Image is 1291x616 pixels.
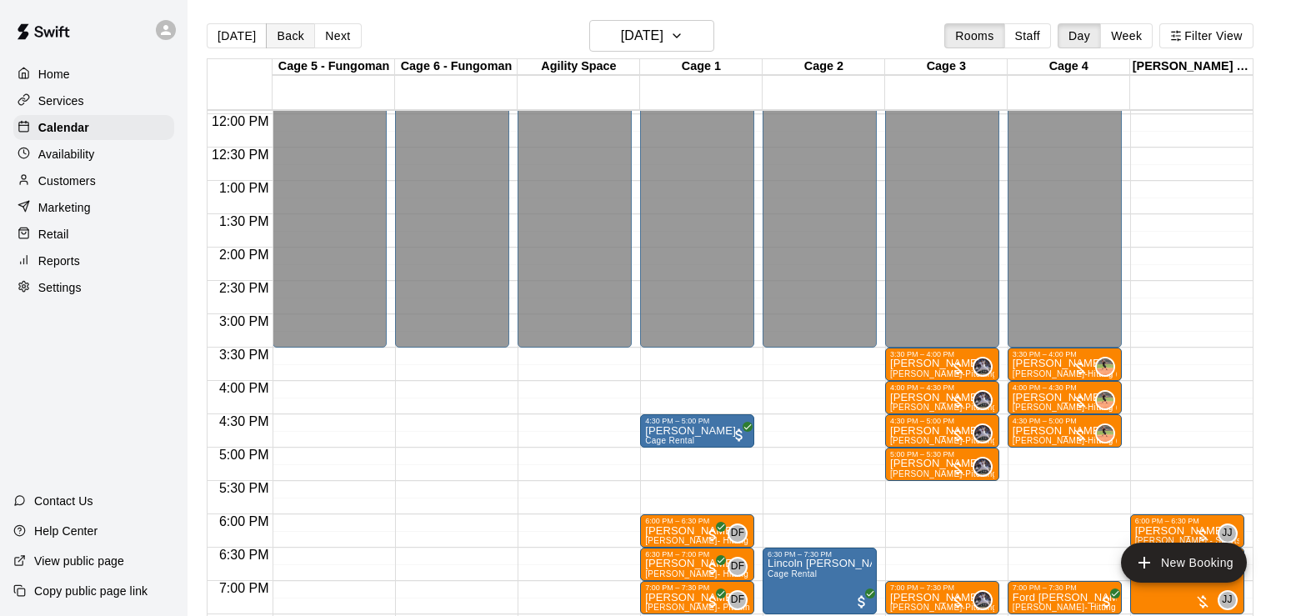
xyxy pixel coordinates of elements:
[13,142,174,167] a: Availability
[645,436,694,445] span: Cage Rental
[890,583,994,592] div: 7:00 PM – 7:30 PM
[1013,369,1148,378] span: [PERSON_NAME]-Hitting (30 min)
[1218,590,1238,610] div: Josh Jones
[979,357,993,377] span: Jake Buchanan
[979,590,993,610] span: Jake Buchanan
[621,24,663,48] h6: [DATE]
[645,583,749,592] div: 7:00 PM – 7:30 PM
[973,357,993,377] div: Jake Buchanan
[13,115,174,140] a: Calendar
[890,603,1033,612] span: [PERSON_NAME]-Pitching (30 min)
[1102,390,1115,410] span: Juli King
[734,557,748,577] span: David Flores
[704,593,721,610] span: All customers have paid
[768,550,872,558] div: 6:30 PM – 7:30 PM
[731,427,748,443] span: All customers have paid
[890,450,994,458] div: 5:00 PM – 5:30 PM
[890,350,994,358] div: 3:30 PM – 4:00 PM
[890,403,1033,412] span: [PERSON_NAME]-Pitching (30 min)
[266,23,315,48] button: Back
[979,457,993,477] span: Jake Buchanan
[728,523,748,543] div: David Flores
[215,181,273,195] span: 1:00 PM
[1097,425,1113,442] img: Juli King
[1121,543,1247,583] button: add
[215,581,273,595] span: 7:00 PM
[1095,423,1115,443] div: Juli King
[207,23,267,48] button: [DATE]
[215,281,273,295] span: 2:30 PM
[215,348,273,362] span: 3:30 PM
[1095,357,1115,377] div: Juli King
[1013,417,1117,425] div: 4:30 PM – 5:00 PM
[974,458,991,475] img: Jake Buchanan
[1013,383,1117,392] div: 4:00 PM – 4:30 PM
[215,448,273,462] span: 5:00 PM
[215,381,273,395] span: 4:00 PM
[1013,403,1148,412] span: [PERSON_NAME]-Hitting (30 min)
[885,414,999,448] div: 4:30 PM – 5:00 PM: Jagger Frederick
[38,226,69,243] p: Retail
[208,148,273,162] span: 12:30 PM
[885,348,999,381] div: 3:30 PM – 4:00 PM: Hayden Conley
[34,553,124,569] p: View public page
[885,581,999,614] div: 7:00 PM – 7:30 PM: Garner Robinson
[1008,414,1122,448] div: 4:30 PM – 5:00 PM: Riley Tate
[215,314,273,328] span: 3:00 PM
[640,414,754,448] div: 4:30 PM – 5:00 PM: Harley Mantor
[1222,525,1233,542] span: JJ
[1130,59,1253,75] div: [PERSON_NAME] - Agility
[215,514,273,528] span: 6:00 PM
[1008,348,1122,381] div: 3:30 PM – 4:00 PM: Sean Wood
[13,62,174,87] a: Home
[974,592,991,608] img: Jake Buchanan
[890,383,994,392] div: 4:00 PM – 4:30 PM
[763,59,885,75] div: Cage 2
[973,457,993,477] div: Jake Buchanan
[890,436,1033,445] span: [PERSON_NAME]-Pitching (30 min)
[731,558,745,575] span: DF
[1224,590,1238,610] span: Josh Jones
[734,523,748,543] span: David Flores
[731,592,745,608] span: DF
[13,248,174,273] a: Reports
[1135,517,1239,525] div: 6:00 PM – 6:30 PM
[645,569,783,578] span: [PERSON_NAME]- Hitting (30 Min)
[890,417,994,425] div: 4:30 PM – 5:00 PM
[640,59,763,75] div: Cage 1
[645,603,790,612] span: [PERSON_NAME]- Pitching (30 Min)
[974,425,991,442] img: Jake Buchanan
[1013,436,1148,445] span: [PERSON_NAME]-Hitting (30 min)
[973,390,993,410] div: Jake Buchanan
[273,59,395,75] div: Cage 5 - Fungoman
[1004,23,1052,48] button: Staff
[645,550,749,558] div: 6:30 PM – 7:00 PM
[731,525,745,542] span: DF
[890,469,1033,478] span: [PERSON_NAME]-Pitching (30 min)
[589,20,714,52] button: [DATE]
[1097,392,1113,408] img: Juli King
[34,583,148,599] p: Copy public page link
[645,417,749,425] div: 4:30 PM – 5:00 PM
[1100,23,1153,48] button: Week
[890,369,1033,378] span: [PERSON_NAME]-Pitching (30 min)
[13,195,174,220] a: Marketing
[215,414,273,428] span: 4:30 PM
[1102,357,1115,377] span: Juli King
[974,392,991,408] img: Jake Buchanan
[944,23,1004,48] button: Rooms
[13,222,174,247] a: Retail
[1058,23,1101,48] button: Day
[763,548,877,614] div: 6:30 PM – 7:30 PM: Lincoln Ralls
[13,275,174,300] a: Settings
[314,23,361,48] button: Next
[38,253,80,269] p: Reports
[13,168,174,193] div: Customers
[1008,59,1130,75] div: Cage 4
[728,557,748,577] div: David Flores
[38,93,84,109] p: Services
